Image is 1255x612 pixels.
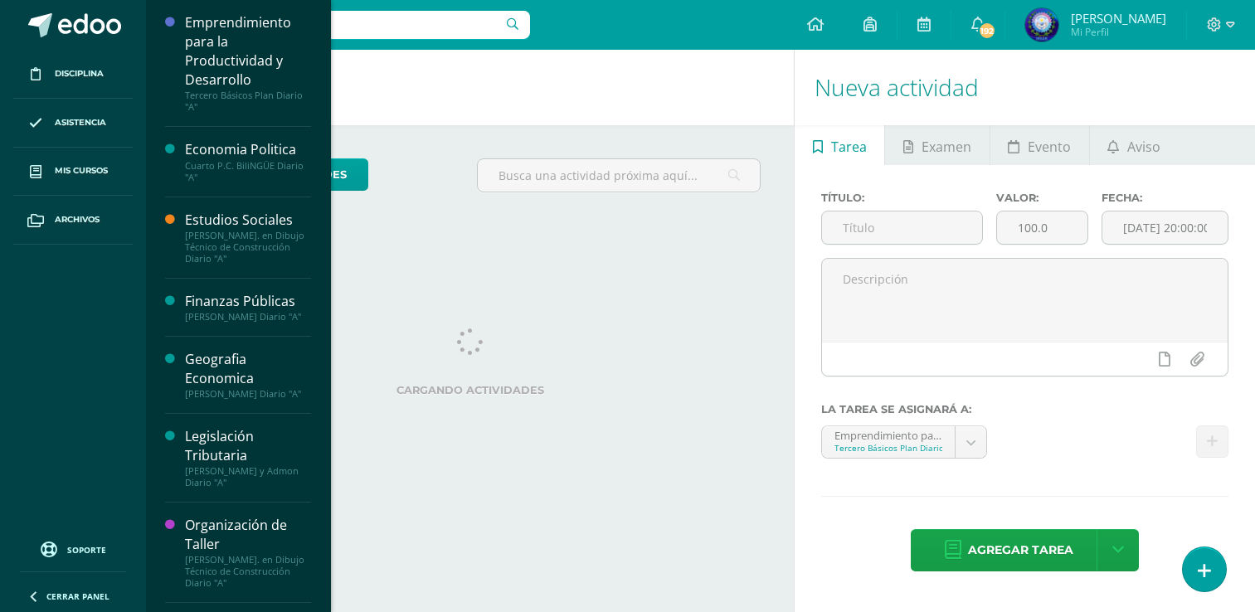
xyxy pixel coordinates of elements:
span: Mi Perfil [1071,25,1166,39]
a: Tarea [795,125,884,165]
a: Economia PoliticaCuarto P.C. BiliNGÜE Diario "A" [185,140,311,182]
span: Asistencia [55,116,106,129]
label: Fecha: [1102,192,1228,204]
div: Estudios Sociales [185,211,311,230]
div: Emprendimiento para la Productividad y Desarrollo [185,13,311,90]
input: Busca un usuario... [157,11,530,39]
a: Finanzas Públicas[PERSON_NAME] Diario "A" [185,292,311,323]
div: Organización de Taller [185,516,311,554]
span: 192 [978,22,996,40]
label: Valor: [996,192,1088,204]
h1: Nueva actividad [815,50,1235,125]
div: Emprendimiento para la Productividad y Desarrollo 'A' [834,426,942,442]
a: Geografia Economica[PERSON_NAME] Diario "A" [185,350,311,400]
label: Cargando actividades [179,384,761,396]
input: Título [822,211,982,244]
a: Evento [990,125,1089,165]
input: Busca una actividad próxima aquí... [478,159,761,192]
img: d6b870649aa6af299f84a13d1a6b606c.png [1025,8,1058,41]
div: [PERSON_NAME]. en Dibujo Técnico de Construcción Diario "A" [185,230,311,265]
a: Emprendimiento para la Productividad y DesarrolloTercero Básicos Plan Diario "A" [185,13,311,113]
span: Tarea [831,127,867,167]
a: Soporte [20,537,126,560]
span: Archivos [55,213,100,226]
label: La tarea se asignará a: [821,403,1228,415]
div: Tercero Básicos Plan Diario [834,442,942,454]
div: [PERSON_NAME] Diario "A" [185,311,311,323]
div: Legislación Tributaria [185,427,311,465]
a: Mis cursos [13,148,133,197]
span: Soporte [67,544,106,556]
h1: Actividades [166,50,774,125]
span: Evento [1028,127,1071,167]
a: Estudios Sociales[PERSON_NAME]. en Dibujo Técnico de Construcción Diario "A" [185,211,311,265]
span: Examen [922,127,971,167]
span: Cerrar panel [46,590,109,602]
label: Título: [821,192,983,204]
a: Disciplina [13,50,133,99]
a: Archivos [13,196,133,245]
input: Puntos máximos [997,211,1087,244]
a: Organización de Taller[PERSON_NAME]. en Dibujo Técnico de Construcción Diario "A" [185,516,311,589]
div: [PERSON_NAME]. en Dibujo Técnico de Construcción Diario "A" [185,554,311,589]
div: Economia Politica [185,140,311,159]
a: Aviso [1090,125,1179,165]
span: Aviso [1127,127,1160,167]
div: Finanzas Públicas [185,292,311,311]
div: [PERSON_NAME] y Admon Diario "A" [185,465,311,488]
a: Asistencia [13,99,133,148]
span: Disciplina [55,67,104,80]
a: Legislación Tributaria[PERSON_NAME] y Admon Diario "A" [185,427,311,488]
a: Emprendimiento para la Productividad y Desarrollo 'A'Tercero Básicos Plan Diario [822,426,986,458]
div: [PERSON_NAME] Diario "A" [185,388,311,400]
div: Cuarto P.C. BiliNGÜE Diario "A" [185,160,311,183]
span: Mis cursos [55,164,108,177]
a: Examen [885,125,989,165]
span: [PERSON_NAME] [1071,10,1166,27]
div: Geografia Economica [185,350,311,388]
div: Tercero Básicos Plan Diario "A" [185,90,311,113]
span: Agregar tarea [968,530,1073,571]
input: Fecha de entrega [1102,211,1228,244]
